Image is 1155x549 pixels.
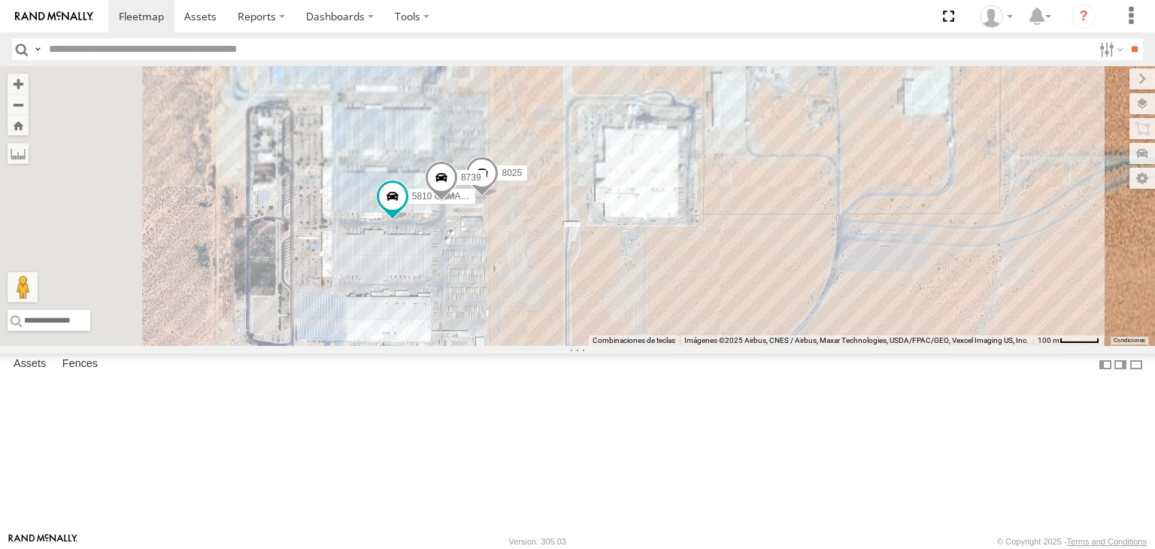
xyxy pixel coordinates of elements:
[461,172,481,183] span: 8739
[15,11,93,22] img: rand-logo.svg
[8,143,29,164] label: Measure
[975,5,1018,28] div: foxconn f
[1098,353,1113,375] label: Dock Summary Table to the Left
[55,354,105,375] label: Fences
[502,168,522,178] span: 8025
[412,191,473,202] span: 5810 CAMARA
[1129,168,1155,189] label: Map Settings
[6,354,53,375] label: Assets
[8,272,38,302] button: Arrastra el hombrecito naranja al mapa para abrir Street View
[8,94,29,115] button: Zoom out
[1093,38,1126,60] label: Search Filter Options
[1113,353,1128,375] label: Dock Summary Table to the Right
[1067,537,1147,546] a: Terms and Conditions
[997,537,1147,546] div: © Copyright 2025 -
[8,74,29,94] button: Zoom in
[1072,5,1096,29] i: ?
[8,534,77,549] a: Visit our Website
[1114,338,1145,344] a: Condiciones
[509,537,566,546] div: Version: 305.03
[593,335,675,346] button: Combinaciones de teclas
[684,336,1029,344] span: Imágenes ©2025 Airbus, CNES / Airbus, Maxar Technologies, USDA/FPAC/GEO, Vexcel Imaging US, Inc.
[1129,353,1144,375] label: Hide Summary Table
[8,115,29,135] button: Zoom Home
[1033,335,1104,346] button: Escala del mapa: 100 m por 49 píxeles
[1038,336,1060,344] span: 100 m
[32,38,44,60] label: Search Query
